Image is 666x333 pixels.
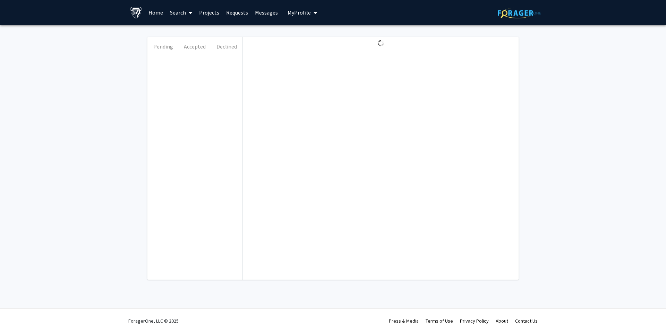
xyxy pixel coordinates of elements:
button: Accepted [179,37,211,56]
a: Messages [251,0,281,25]
iframe: Chat [5,302,29,328]
a: Press & Media [389,318,419,324]
a: Requests [223,0,251,25]
button: Declined [211,37,242,56]
a: Home [145,0,166,25]
img: Johns Hopkins University Logo [130,7,142,19]
div: ForagerOne, LLC © 2025 [128,309,179,333]
a: Privacy Policy [460,318,489,324]
a: Terms of Use [426,318,453,324]
span: My Profile [288,9,311,16]
a: Contact Us [515,318,538,324]
button: Pending [147,37,179,56]
a: About [496,318,508,324]
a: Projects [196,0,223,25]
a: Search [166,0,196,25]
img: ForagerOne Logo [498,8,541,18]
img: Loading [375,37,387,49]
